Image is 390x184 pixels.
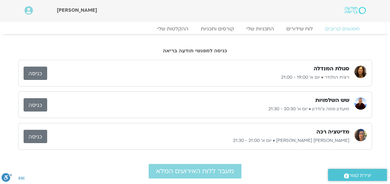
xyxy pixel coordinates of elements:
[18,48,372,54] h2: כניסה למפגשי תודעה בריאה
[24,98,47,112] a: כניסה
[354,97,367,110] img: מועדון פמה צ'ודרון
[240,26,280,32] a: התכניות שלי
[280,26,319,32] a: לוח שידורים
[316,128,349,136] h3: מדיטציה רכה
[314,65,349,72] h3: סגולת המנדלה
[315,97,349,104] h3: שש השלמויות
[195,26,240,32] a: קורסים ותכניות
[25,26,366,32] nav: Menu
[47,137,349,144] p: [PERSON_NAME] [PERSON_NAME] • יום א׳ 21:00 - 21:30
[47,74,349,81] p: רונית הולנדר • יום א׳ 19:00 - 21:00
[319,26,366,32] a: מפגשים קרובים
[156,168,234,175] span: מעבר ללוח האירועים המלא
[151,26,195,32] a: ההקלטות שלי
[349,171,371,180] span: יצירת קשר
[24,67,47,80] a: כניסה
[149,164,241,178] a: מעבר ללוח האירועים המלא
[24,130,47,143] a: כניסה
[47,105,349,113] p: מועדון פמה צ'ודרון • יום א׳ 20:30 - 21:30
[354,66,367,78] img: רונית הולנדר
[354,129,367,141] img: סיון גל גוטמן
[57,7,97,14] span: [PERSON_NAME]
[328,169,387,181] a: יצירת קשר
